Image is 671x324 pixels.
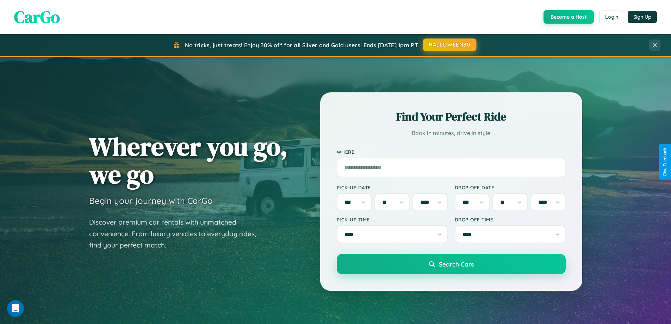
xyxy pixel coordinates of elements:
[337,216,448,222] label: Pick-up Time
[423,38,477,51] button: HALLOWEEN30
[337,128,566,138] p: Book in minutes, drive in style
[337,109,566,124] h2: Find Your Perfect Ride
[337,184,448,190] label: Pick-up Date
[89,216,265,251] p: Discover premium car rentals with unmatched convenience. From luxury vehicles to everyday rides, ...
[663,148,667,176] div: Give Feedback
[599,11,624,23] button: Login
[455,216,566,222] label: Drop-off Time
[455,184,566,190] label: Drop-off Date
[337,254,566,274] button: Search Cars
[14,5,60,29] span: CarGo
[89,195,213,206] h3: Begin your journey with CarGo
[7,300,24,317] iframe: Intercom live chat
[337,149,566,155] label: Where
[543,10,594,24] button: Become a Host
[185,42,419,49] span: No tricks, just treats! Enjoy 30% off for all Silver and Gold users! Ends [DATE] 1pm PT.
[628,11,657,23] button: Sign Up
[439,260,474,268] span: Search Cars
[89,133,288,188] h1: Wherever you go, we go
